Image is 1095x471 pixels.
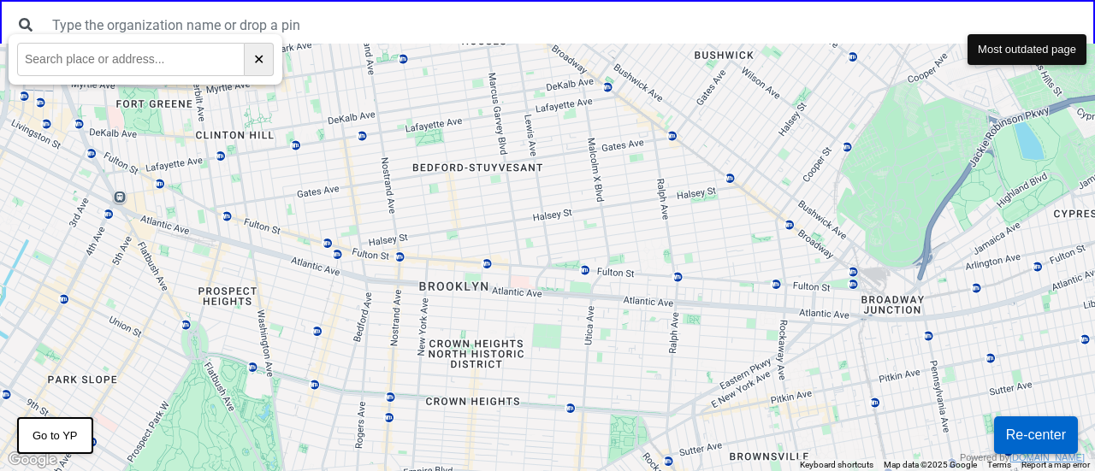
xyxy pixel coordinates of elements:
[1021,460,1090,469] a: Report a map error
[4,449,61,471] a: Open this area in Google Maps (opens a new window)
[42,9,1086,41] input: Type the organization name or drop a pin
[1009,452,1085,462] a: [DOMAIN_NAME]
[245,43,274,76] button: ✕
[17,417,93,455] button: Go to YP
[884,460,977,469] span: Map data ©2025 Google
[994,416,1078,454] button: Re-center
[987,460,1011,469] a: Terms (opens in new tab)
[4,449,61,471] img: Google
[960,450,1085,465] div: Powered by
[800,459,873,471] button: Keyboard shortcuts
[17,43,245,76] input: Search place or address...
[968,34,1086,65] button: Most outdated page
